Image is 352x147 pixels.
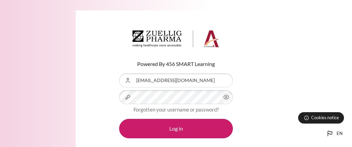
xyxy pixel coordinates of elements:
input: Username or Email Address [119,73,233,87]
span: Cookies notice [311,115,339,121]
button: Languages [323,127,345,140]
button: Cookies notice [298,112,344,124]
button: Log in [119,119,233,138]
img: Architeck [133,30,219,47]
span: en [337,130,343,137]
p: Powered By 456 SMART Learning [119,60,233,68]
a: Architeck [133,30,219,50]
a: Forgotten your username or password? [134,106,219,113]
